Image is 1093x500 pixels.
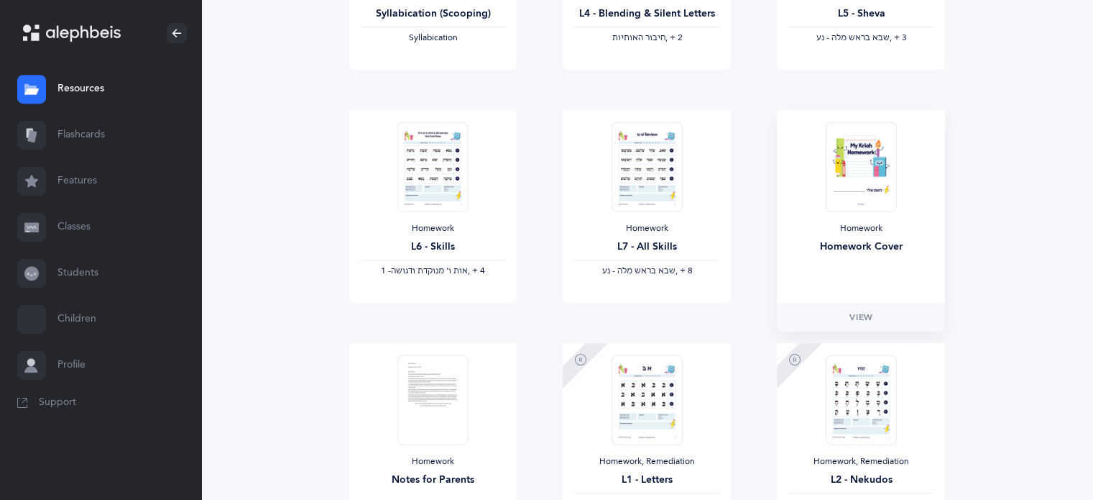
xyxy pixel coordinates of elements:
[361,32,506,44] div: Syllabication
[788,32,933,44] div: ‪, + 3‬
[574,6,719,22] div: L4 - Blending & Silent Letters
[574,223,719,235] div: Homework
[574,240,719,255] div: L7 - All Skills
[816,32,889,42] span: ‫שבא בראש מלה - נע‬
[788,6,933,22] div: L5 - Sheva
[788,240,933,255] div: Homework Cover
[777,303,945,332] a: View
[397,355,468,445] img: Notes_to_parents_thumbnail_1591126900.png
[826,355,896,445] img: RemediationHomework-L2-Nekudos-K_EN_thumbnail_1724296785.png
[612,355,682,445] img: RemediationHomework-L1-Letters-K_2_EN_thumbnail_1724623926.png
[361,473,506,488] div: Notes for Parents
[361,265,506,277] div: ‪, + 4‬
[612,122,682,212] img: Homework_L7_AllSkills_R_EN_thumbnail_1741220438.png
[788,456,933,468] div: Homework, Remediation
[574,456,719,468] div: Homework, Remediation
[361,6,506,22] div: Syllabication (Scooping)
[391,265,468,276] span: ‫אות ו' מנוקדת ודגושה‬
[361,223,506,235] div: Homework
[381,265,391,276] span: 1 -
[574,32,719,44] div: ‪, + 2‬
[612,32,665,42] span: ‫חיבור האותיות‬
[361,240,506,255] div: L6 - Skills
[361,456,506,468] div: Homework
[826,122,896,212] img: Homework-Cover-EN_thumbnail_1597602968.png
[849,311,872,324] span: View
[39,396,76,410] span: Support
[788,223,933,235] div: Homework
[788,473,933,488] div: L2 - Nekudos
[574,473,719,488] div: L1 - Letters
[397,122,468,212] img: Homework_L6_Skills_R_EN_thumbnail_1731264757.png
[601,265,675,276] span: ‫שבא בראש מלה - נע‬
[574,265,719,277] div: ‪, + 8‬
